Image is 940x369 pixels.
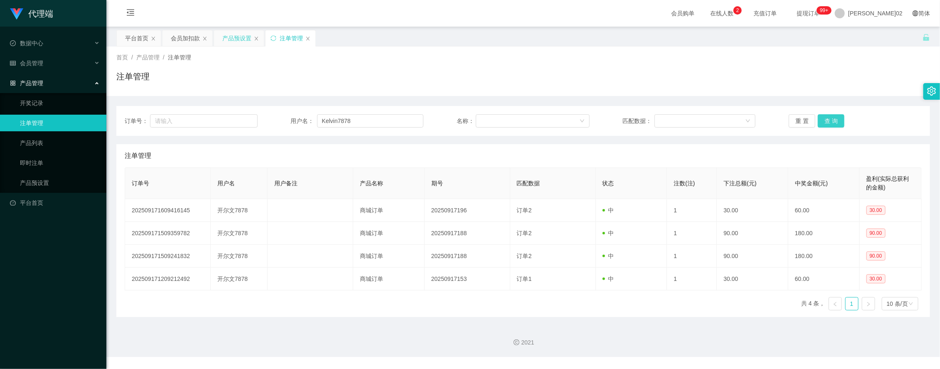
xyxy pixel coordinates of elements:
[521,339,534,346] font: 2021
[788,245,860,268] td: 180.00
[211,245,268,268] td: 开尔文7878
[136,54,160,61] span: 产品管理
[866,229,886,238] span: 90.00
[254,36,259,41] i: 图标： 关闭
[866,302,871,307] i: 图标： 右
[866,251,886,261] span: 90.00
[20,95,100,111] a: 开奖记录
[211,199,268,222] td: 开尔文7878
[517,276,532,282] span: 订单1
[788,199,860,222] td: 60.00
[125,268,211,290] td: 202509171209212492
[845,297,859,310] li: 1
[603,180,614,187] span: 状态
[10,194,100,211] a: 图标： 仪表板平台首页
[116,54,128,61] span: 首页
[116,0,145,27] i: 图标： menu-fold
[736,6,739,15] p: 2
[801,297,825,310] li: 共 4 条，
[788,268,860,290] td: 60.00
[274,180,298,187] span: 用户备注
[10,60,16,66] i: 图标： table
[353,222,425,245] td: 商城订单
[10,80,16,86] i: 图标： AppStore-O
[667,222,717,245] td: 1
[717,199,788,222] td: 30.00
[171,30,200,46] div: 会员加扣款
[733,6,742,15] sup: 2
[923,34,930,41] i: 图标： 解锁
[746,118,751,124] i: 图标： 向下
[833,302,838,307] i: 图标：左
[132,180,149,187] span: 订单号
[211,268,268,290] td: 开尔文7878
[425,268,510,290] td: 20250917153
[211,222,268,245] td: 开尔文7878
[20,80,43,86] font: 产品管理
[425,222,510,245] td: 20250917188
[866,206,886,215] span: 30.00
[125,222,211,245] td: 202509171509359782
[788,222,860,245] td: 180.00
[829,297,842,310] li: 上一页
[163,54,165,61] span: /
[28,0,53,27] h1: 代理端
[217,180,235,187] span: 用户名
[425,245,510,268] td: 20250917188
[457,117,475,125] span: 名称：
[425,199,510,222] td: 20250917196
[797,10,820,17] font: 提现订单
[20,40,43,47] font: 数据中心
[927,86,936,96] i: 图标： 设置
[125,117,150,125] span: 订单号：
[116,70,150,83] h1: 注单管理
[151,36,156,41] i: 图标： 关闭
[753,10,777,17] font: 充值订单
[131,54,133,61] span: /
[125,245,211,268] td: 202509171509241832
[150,114,258,128] input: 请输入
[608,207,614,214] font: 中
[795,180,828,187] span: 中奖金额(元)
[20,155,100,171] a: 即时注单
[291,117,317,125] span: 用户名：
[517,207,532,214] span: 订单2
[20,115,100,131] a: 注单管理
[789,114,815,128] button: 重 置
[168,54,191,61] span: 注单管理
[10,10,53,17] a: 代理端
[125,30,148,46] div: 平台首页
[10,8,23,20] img: logo.9652507e.png
[846,298,858,310] a: 1
[353,245,425,268] td: 商城订单
[913,10,918,16] i: 图标： global
[887,298,908,310] div: 10 条/页
[667,199,717,222] td: 1
[125,199,211,222] td: 202509171609416145
[866,175,909,191] span: 盈利(实际总获利的金额)
[317,114,424,128] input: 请输入
[608,276,614,282] font: 中
[517,180,540,187] span: 匹配数据
[517,253,532,259] span: 订单2
[20,60,43,66] font: 会员管理
[305,36,310,41] i: 图标： 关闭
[723,180,756,187] span: 下注总额(元)
[717,222,788,245] td: 90.00
[608,230,614,236] font: 中
[280,30,303,46] div: 注单管理
[360,180,383,187] span: 产品名称
[353,199,425,222] td: 商城订单
[222,30,251,46] div: 产品预设置
[608,253,614,259] font: 中
[717,245,788,268] td: 90.00
[517,230,532,236] span: 订单2
[20,135,100,151] a: 产品列表
[10,40,16,46] i: 图标： check-circle-o
[623,117,655,125] span: 匹配数据：
[667,245,717,268] td: 1
[866,274,886,283] span: 30.00
[710,10,733,17] font: 在线人数
[817,6,832,15] sup: 1219
[918,10,930,17] font: 简体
